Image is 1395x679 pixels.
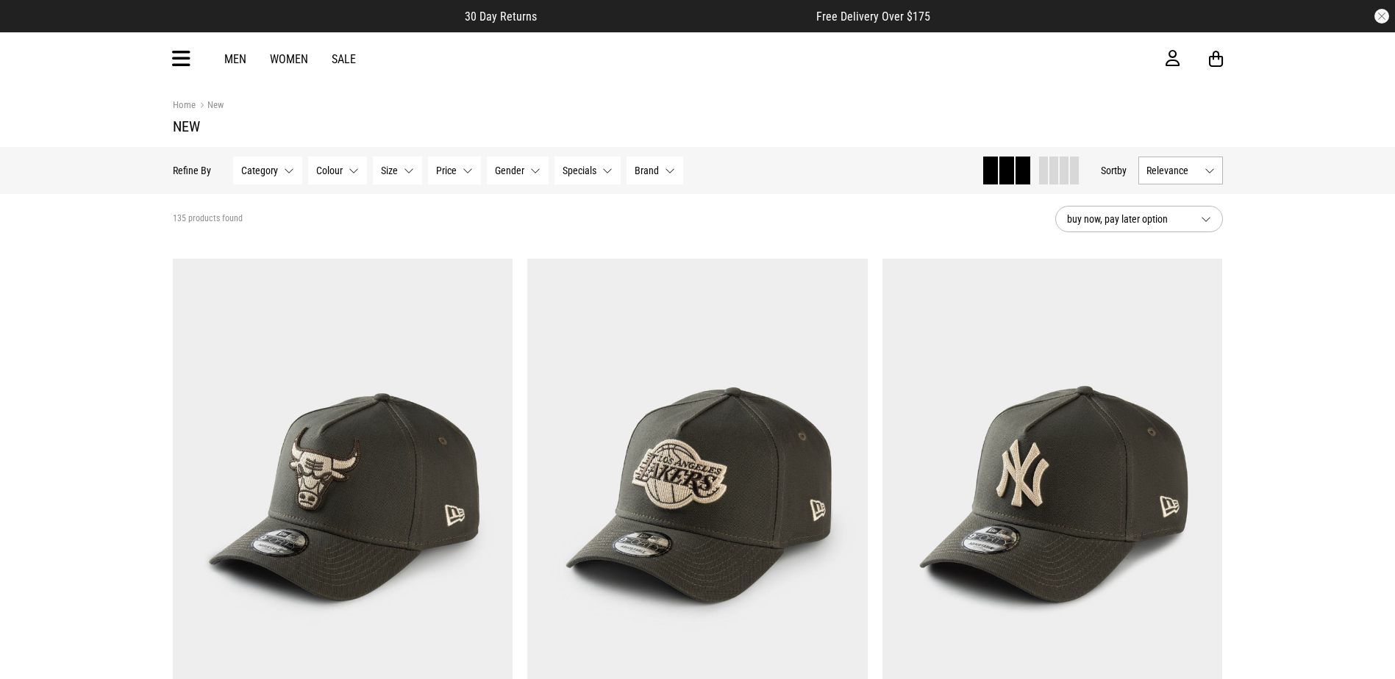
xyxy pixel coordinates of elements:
[816,10,930,24] span: Free Delivery Over $175
[566,9,787,24] iframe: Customer reviews powered by Trustpilot
[173,213,243,225] span: 135 products found
[1333,617,1395,679] iframe: LiveChat chat widget
[233,157,302,184] button: Category
[173,118,1223,135] h1: New
[1117,165,1127,176] span: by
[270,52,308,66] a: Women
[373,157,422,184] button: Size
[436,165,457,176] span: Price
[1101,162,1127,179] button: Sortby
[428,157,481,184] button: Price
[1138,157,1223,184] button: Relevance
[241,165,278,176] span: Category
[487,157,549,184] button: Gender
[196,99,224,113] a: New
[381,165,398,176] span: Size
[1146,165,1199,176] span: Relevance
[554,157,621,184] button: Specials
[563,165,596,176] span: Specials
[308,157,367,184] button: Colour
[465,10,537,24] span: 30 Day Returns
[1067,210,1189,228] span: buy now, pay later option
[635,165,659,176] span: Brand
[332,52,356,66] a: Sale
[316,165,343,176] span: Colour
[495,165,524,176] span: Gender
[173,99,196,110] a: Home
[627,157,683,184] button: Brand
[224,52,246,66] a: Men
[1055,206,1223,232] button: buy now, pay later option
[173,165,211,176] p: Refine By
